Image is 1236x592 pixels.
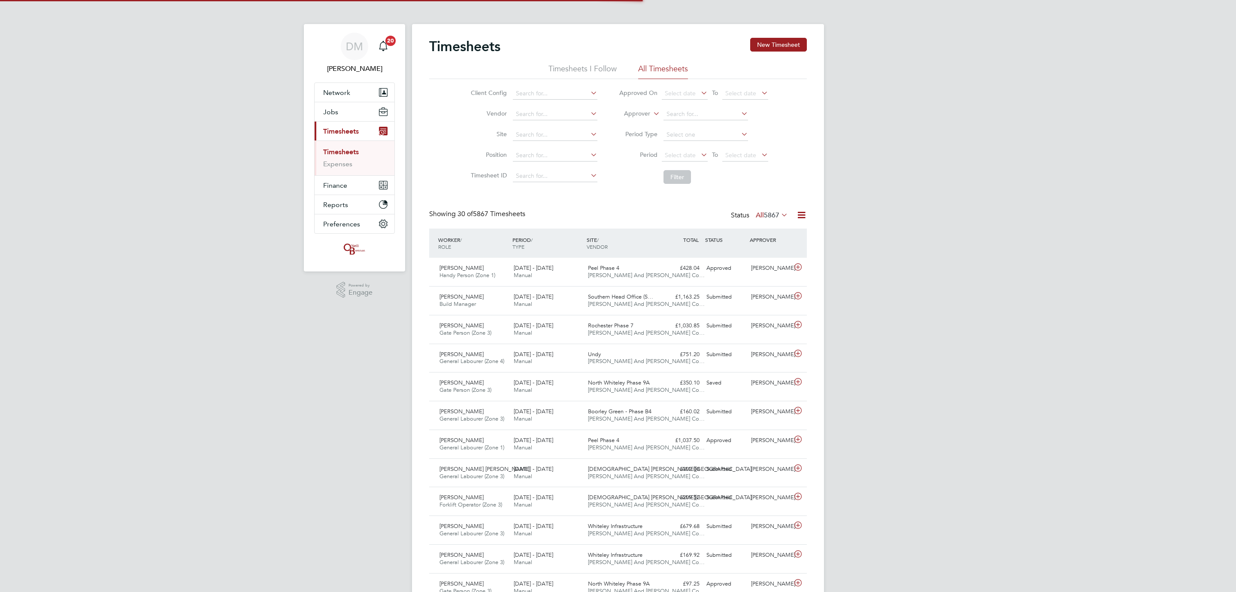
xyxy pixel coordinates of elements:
div: £169.92 [658,548,703,562]
div: Submitted [703,519,748,534]
span: [PERSON_NAME] And [PERSON_NAME] Co… [588,357,705,365]
span: [PERSON_NAME] And [PERSON_NAME] Co… [588,415,705,422]
span: Network [323,88,350,97]
label: Position [468,151,507,159]
button: Preferences [315,214,394,233]
span: Build Manager [439,300,476,308]
button: Timesheets [315,122,394,140]
div: [PERSON_NAME] [748,462,792,476]
span: Gate Person (Zone 3) [439,329,491,336]
input: Search for... [663,108,748,120]
span: 5867 Timesheets [457,210,525,218]
span: Manual [514,386,532,394]
span: [PERSON_NAME] And [PERSON_NAME] Co… [588,501,705,508]
span: [PERSON_NAME] [439,322,484,329]
div: £428.04 [658,261,703,275]
input: Search for... [513,170,597,182]
span: Select date [665,89,696,97]
span: Manual [514,300,532,308]
div: [PERSON_NAME] [748,290,792,304]
div: Submitted [703,348,748,362]
button: New Timesheet [750,38,807,52]
div: Showing [429,210,527,219]
span: To [709,149,721,160]
button: Finance [315,176,394,195]
a: Go to home page [314,242,395,256]
span: General Labourer (Zone 4) [439,357,504,365]
span: [PERSON_NAME] [439,351,484,358]
div: APPROVER [748,232,792,247]
span: [DATE] - [DATE] [514,293,553,300]
span: Whiteley Infrastructure [588,551,642,558]
label: Period [619,151,657,159]
a: Powered byEngage [336,282,373,298]
span: Forklift Operator (Zone 3) [439,501,502,508]
span: Jobs [323,108,338,116]
a: DM[PERSON_NAME] [314,33,395,74]
span: Whiteley Infrastructure [588,522,642,530]
div: Submitted [703,319,748,333]
span: Manual [514,415,532,422]
span: Engage [348,289,373,296]
label: Site [468,130,507,138]
label: Vendor [468,110,507,117]
span: Manual [514,558,532,566]
span: Undy [588,351,601,358]
li: All Timesheets [638,64,688,79]
span: TYPE [512,243,524,250]
div: £1,030.85 [658,319,703,333]
span: [PERSON_NAME] [PERSON_NAME] [439,465,530,473]
div: £679.68 [658,519,703,534]
div: PERIOD [510,232,585,254]
span: [PERSON_NAME] [439,580,484,587]
span: Peel Phase 4 [588,264,619,272]
span: [DATE] - [DATE] [514,351,553,358]
span: [DEMOGRAPHIC_DATA] [PERSON_NAME][GEOGRAPHIC_DATA] [588,465,751,473]
span: General Labourer (Zone 3) [439,415,504,422]
span: VENDOR [587,243,608,250]
span: [DATE] - [DATE] [514,408,553,415]
span: / [597,236,599,243]
div: [PERSON_NAME] [748,405,792,419]
div: [PERSON_NAME] [748,319,792,333]
div: Approved [703,261,748,275]
span: [PERSON_NAME] [439,379,484,386]
span: General Labourer (Zone 1) [439,444,504,451]
div: [PERSON_NAME] [748,376,792,390]
label: Approved On [619,89,657,97]
span: [DATE] - [DATE] [514,522,553,530]
label: Period Type [619,130,657,138]
div: £751.20 [658,348,703,362]
div: £209.52 [658,491,703,505]
a: Timesheets [323,148,359,156]
div: Submitted [703,491,748,505]
div: Timesheets [315,140,394,175]
span: [PERSON_NAME] [439,494,484,501]
h2: Timesheets [429,38,500,55]
div: [PERSON_NAME] [748,348,792,362]
span: North Whiteley Phase 9A [588,580,650,587]
label: Client Config [468,89,507,97]
span: [PERSON_NAME] And [PERSON_NAME] Co… [588,329,705,336]
span: Manual [514,329,532,336]
span: Peel Phase 4 [588,436,619,444]
span: Manual [514,501,532,508]
div: £160.02 [658,405,703,419]
input: Select one [663,129,748,141]
span: [PERSON_NAME] And [PERSON_NAME] Co… [588,473,705,480]
input: Search for... [513,108,597,120]
div: STATUS [703,232,748,247]
span: Preferences [323,220,360,228]
div: £97.25 [658,577,703,591]
span: [DATE] - [DATE] [514,551,553,558]
span: Timesheets [323,127,359,135]
span: Southern Head Office (S… [588,293,653,300]
span: Manual [514,272,532,279]
span: Powered by [348,282,373,289]
button: Jobs [315,102,394,121]
span: [PERSON_NAME] And [PERSON_NAME] Co… [588,444,705,451]
div: Submitted [703,548,748,562]
div: Approved [703,433,748,448]
input: Search for... [513,150,597,162]
span: [PERSON_NAME] [439,264,484,272]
